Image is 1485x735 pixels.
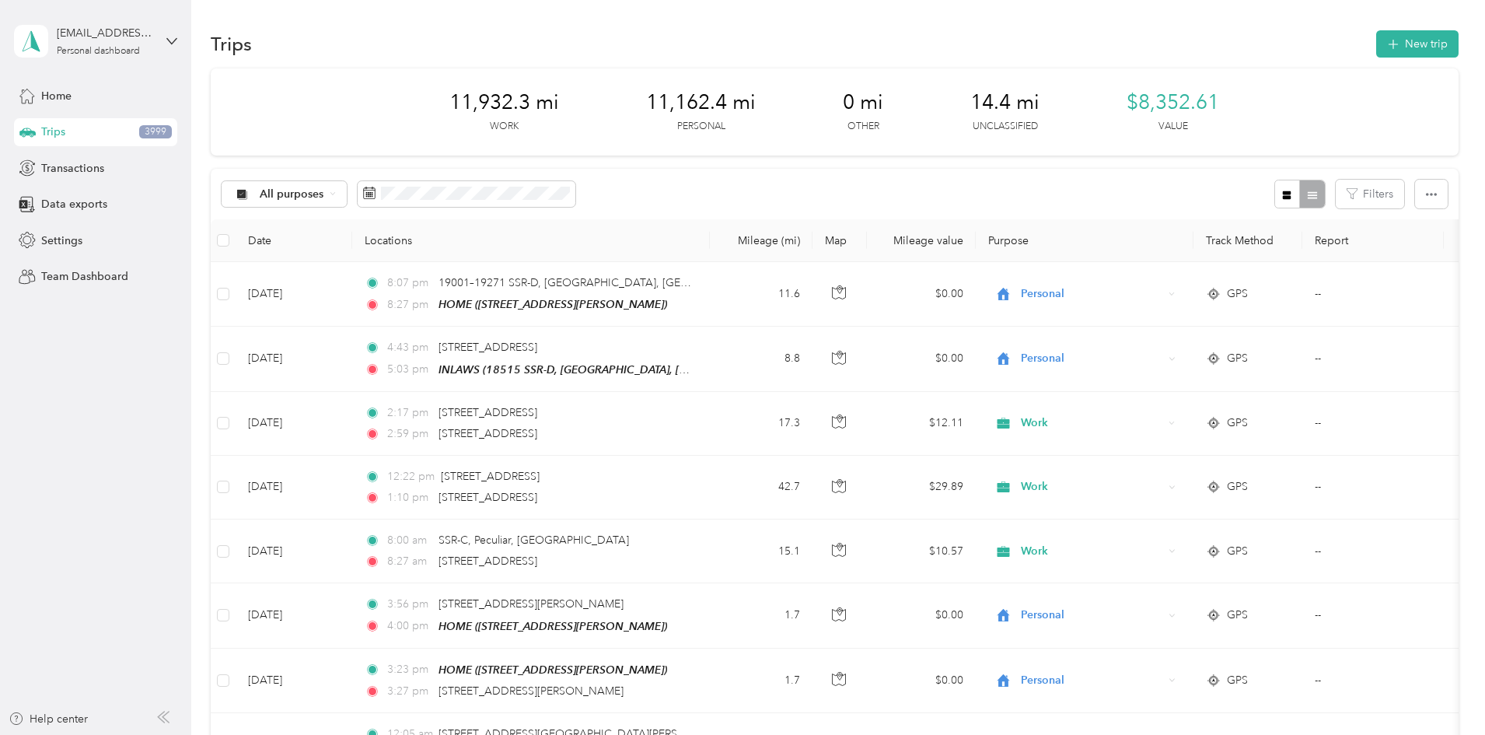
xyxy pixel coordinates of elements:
[710,392,812,456] td: 17.3
[1021,543,1163,560] span: Work
[867,219,976,262] th: Mileage value
[387,661,432,678] span: 3:23 pm
[387,404,432,422] span: 2:17 pm
[449,90,559,115] span: 11,932.3 mi
[867,456,976,520] td: $29.89
[710,520,812,583] td: 15.1
[387,275,432,292] span: 8:07 pm
[387,553,432,570] span: 8:27 am
[439,341,537,354] span: [STREET_ADDRESS]
[490,120,519,134] p: Work
[1227,672,1248,689] span: GPS
[710,219,812,262] th: Mileage (mi)
[710,583,812,648] td: 1.7
[387,339,432,356] span: 4:43 pm
[387,361,432,378] span: 5:03 pm
[1302,583,1444,648] td: --
[1021,415,1163,432] span: Work
[236,327,352,391] td: [DATE]
[236,262,352,327] td: [DATE]
[236,456,352,520] td: [DATE]
[843,90,883,115] span: 0 mi
[1021,285,1163,303] span: Personal
[439,534,629,547] span: SSR-C, Peculiar, [GEOGRAPHIC_DATA]
[57,47,140,56] div: Personal dashboard
[41,268,128,285] span: Team Dashboard
[1302,392,1444,456] td: --
[439,684,624,698] span: [STREET_ADDRESS][PERSON_NAME]
[867,649,976,713] td: $0.00
[867,583,976,648] td: $0.00
[1021,478,1163,495] span: Work
[1302,327,1444,391] td: --
[1227,415,1248,432] span: GPS
[1227,543,1248,560] span: GPS
[973,120,1038,134] p: Unclassified
[1302,219,1444,262] th: Report
[1302,520,1444,583] td: --
[867,520,976,583] td: $10.57
[1021,607,1163,624] span: Personal
[812,219,867,262] th: Map
[441,470,540,483] span: [STREET_ADDRESS]
[387,618,432,635] span: 4:00 pm
[236,583,352,648] td: [DATE]
[41,196,107,212] span: Data exports
[439,620,667,632] span: HOME ([STREET_ADDRESS][PERSON_NAME])
[867,327,976,391] td: $0.00
[387,296,432,313] span: 8:27 pm
[439,363,788,376] span: INLAWS (18515 SSR-D, [GEOGRAPHIC_DATA], [GEOGRAPHIC_DATA])
[439,663,667,676] span: HOME ([STREET_ADDRESS][PERSON_NAME])
[1158,120,1188,134] p: Value
[260,189,324,200] span: All purposes
[439,491,537,504] span: [STREET_ADDRESS]
[236,520,352,583] td: [DATE]
[57,25,154,41] div: [EMAIL_ADDRESS][DOMAIN_NAME]
[9,711,88,727] button: Help center
[976,219,1193,262] th: Purpose
[439,298,667,310] span: HOME ([STREET_ADDRESS][PERSON_NAME])
[439,597,624,611] span: [STREET_ADDRESS][PERSON_NAME]
[677,120,725,134] p: Personal
[1227,285,1248,303] span: GPS
[387,532,432,549] span: 8:00 am
[1376,30,1459,58] button: New trip
[710,649,812,713] td: 1.7
[1227,607,1248,624] span: GPS
[1021,672,1163,689] span: Personal
[387,596,432,613] span: 3:56 pm
[387,683,432,700] span: 3:27 pm
[646,90,756,115] span: 11,162.4 mi
[439,276,774,289] span: 19001–19271 SSR-D, [GEOGRAPHIC_DATA], [GEOGRAPHIC_DATA]
[41,124,65,140] span: Trips
[387,425,432,443] span: 2:59 pm
[1302,262,1444,327] td: --
[352,219,710,262] th: Locations
[1193,219,1302,262] th: Track Method
[139,125,172,139] span: 3999
[710,327,812,391] td: 8.8
[1398,648,1485,735] iframe: Everlance-gr Chat Button Frame
[41,160,104,177] span: Transactions
[1227,350,1248,367] span: GPS
[236,392,352,456] td: [DATE]
[1302,649,1444,713] td: --
[867,392,976,456] td: $12.11
[1227,478,1248,495] span: GPS
[41,233,82,249] span: Settings
[236,219,352,262] th: Date
[970,90,1039,115] span: 14.4 mi
[211,36,252,52] h1: Trips
[41,88,72,104] span: Home
[439,427,537,440] span: [STREET_ADDRESS]
[710,262,812,327] td: 11.6
[847,120,879,134] p: Other
[439,406,537,419] span: [STREET_ADDRESS]
[1336,180,1404,208] button: Filters
[236,649,352,713] td: [DATE]
[387,489,432,506] span: 1:10 pm
[1127,90,1219,115] span: $8,352.61
[1021,350,1163,367] span: Personal
[439,555,537,568] span: [STREET_ADDRESS]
